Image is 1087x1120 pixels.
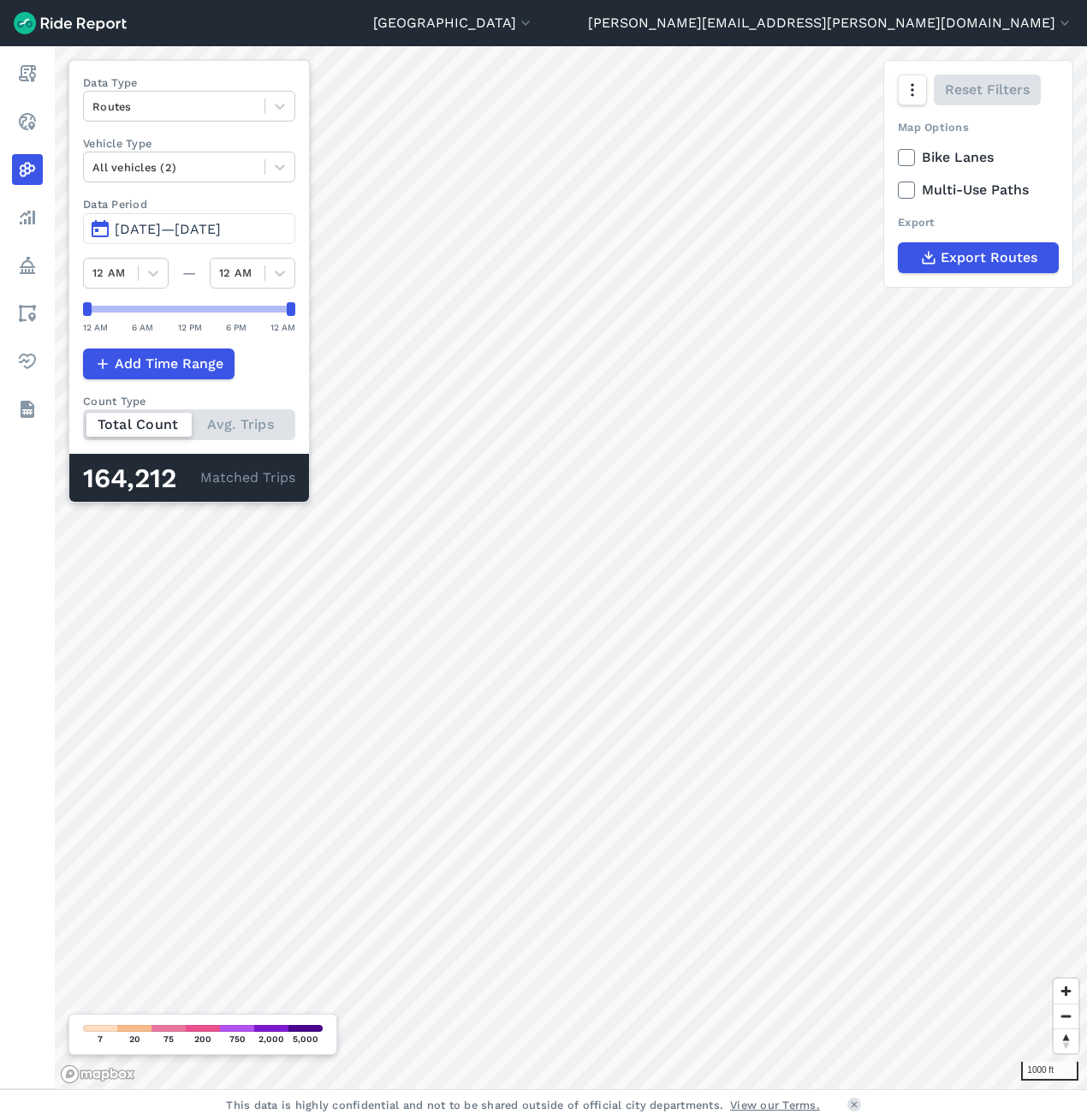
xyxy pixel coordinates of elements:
label: Data Type [83,74,295,91]
label: Bike Lanes [898,147,1059,168]
div: 6 AM [132,319,153,335]
div: 6 PM [226,319,247,335]
button: [GEOGRAPHIC_DATA] [373,13,534,33]
span: Reset Filters [945,80,1030,100]
label: Data Period [83,196,295,212]
div: 12 PM [178,319,202,335]
button: Add Time Range [83,349,235,379]
div: 164,212 [83,468,200,490]
a: Analyze [12,202,43,233]
a: Health [12,346,43,377]
span: Export Routes [941,247,1037,268]
div: 12 AM [270,319,295,335]
div: Count Type [83,393,295,409]
div: 1000 ft [1021,1062,1078,1081]
button: [PERSON_NAME][EMAIL_ADDRESS][PERSON_NAME][DOMAIN_NAME] [588,13,1073,33]
label: Multi-Use Paths [898,180,1059,200]
button: Zoom out [1054,1004,1078,1028]
div: 12 AM [83,319,108,335]
label: Vehicle Type [83,135,295,152]
button: Reset Filters [934,74,1041,105]
button: Export Routes [898,242,1059,273]
button: Reset bearing to north [1054,1028,1078,1053]
span: Add Time Range [115,354,223,374]
button: Zoom in [1054,979,1078,1004]
img: Ride Report [14,12,127,34]
span: [DATE]—[DATE] [115,221,221,237]
div: Matched Trips [69,454,309,502]
a: Datasets [12,394,43,425]
div: Export [898,214,1059,230]
a: Report [12,58,43,89]
a: Mapbox logo [60,1064,135,1084]
a: Areas [12,298,43,329]
div: — [169,263,210,283]
a: Heatmaps [12,154,43,185]
a: View our Terms. [730,1097,820,1113]
a: Policy [12,250,43,281]
div: Map Options [898,119,1059,135]
a: Realtime [12,106,43,137]
button: [DATE]—[DATE] [83,213,295,244]
canvas: Map [55,46,1087,1089]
